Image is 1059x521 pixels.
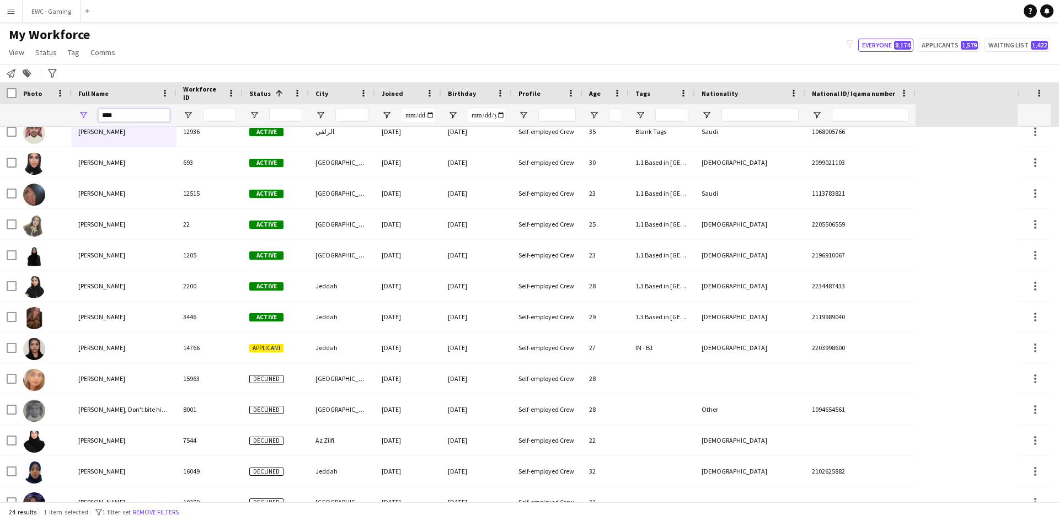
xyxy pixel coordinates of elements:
span: Tags [635,89,650,98]
input: Tags Filter Input [655,109,688,122]
span: 8,174 [894,41,911,50]
img: Heba Alsorani [23,461,45,484]
span: Active [249,128,284,136]
input: Birthday Filter Input [468,109,505,122]
span: 2119989040 [812,313,845,321]
div: Self-employed Crew [512,425,582,455]
div: 33 [582,487,629,517]
span: Active [249,221,284,229]
div: 693 [176,147,243,178]
button: Waiting list1,422 [985,39,1050,52]
button: Open Filter Menu [249,110,259,120]
span: Active [249,190,284,198]
span: Declined [249,498,284,507]
img: Heba Alzubair [23,492,45,514]
img: Abdullah Aldhebaib [23,122,45,144]
button: EWC - Gaming [23,1,81,22]
div: 8001 [176,394,243,425]
div: Saudi [695,116,805,147]
button: Open Filter Menu [382,110,392,120]
div: [DATE] [375,456,441,486]
img: Heba Alattar [23,431,45,453]
div: 22 [582,425,629,455]
img: Heba Ibrahim [23,245,45,267]
div: 2200 [176,271,243,301]
span: Birthday [448,89,476,98]
div: 23 [582,178,629,208]
div: [DATE] [375,116,441,147]
div: Self-employed Crew [512,178,582,208]
app-action-btn: Notify workforce [4,67,18,80]
div: Self-employed Crew [512,240,582,270]
div: [DATE] [375,302,441,332]
div: 30 [582,147,629,178]
input: Profile Filter Input [538,109,576,122]
img: Heba Ali [23,184,45,206]
div: [DEMOGRAPHIC_DATA] [695,425,805,455]
div: [DEMOGRAPHIC_DATA] [695,456,805,486]
div: Self-employed Crew [512,209,582,239]
div: [DATE] [441,147,512,178]
div: 14766 [176,332,243,363]
img: Heba Noor [23,338,45,360]
span: [PERSON_NAME] [78,313,125,321]
div: [GEOGRAPHIC_DATA] [309,240,375,270]
input: Workforce ID Filter Input [203,109,236,122]
div: Self-employed Crew [512,147,582,178]
div: [GEOGRAPHIC_DATA] [309,363,375,394]
button: Open Filter Menu [635,110,645,120]
input: Joined Filter Input [402,109,435,122]
span: Declined [249,406,284,414]
button: Remove filters [131,506,181,518]
div: [GEOGRAPHIC_DATA] [309,394,375,425]
div: [DATE] [441,394,512,425]
div: [DATE] [441,425,512,455]
div: 1205 [176,240,243,270]
div: 1.3 Based in [GEOGRAPHIC_DATA], 2.1 English Level = 1/3 Poor [629,271,695,301]
button: Open Filter Menu [448,110,458,120]
div: [DATE] [441,363,512,394]
div: [DATE] [375,487,441,517]
span: Tag [68,47,79,57]
span: Declined [249,468,284,476]
div: 28 [582,394,629,425]
div: 25 [582,209,629,239]
div: [GEOGRAPHIC_DATA] [309,209,375,239]
div: Other [695,394,805,425]
div: 1.1 Based in [GEOGRAPHIC_DATA], 2.2 English Level = 2/3 Good, Presentable B [629,147,695,178]
input: City Filter Input [335,109,368,122]
div: 1.3 Based in [GEOGRAPHIC_DATA], 2.2 English Level = 2/3 Good, Presentable A [629,302,695,332]
span: Profile [518,89,541,98]
div: [DATE] [441,302,512,332]
div: 29 [582,302,629,332]
span: 2102625882 [812,467,845,475]
span: [PERSON_NAME], Don't bite him Don't bite him [78,405,208,413]
button: Open Filter Menu [812,110,822,120]
div: Jeddah [309,332,375,363]
span: Active [249,282,284,291]
div: [DEMOGRAPHIC_DATA] [695,240,805,270]
button: Open Filter Menu [518,110,528,120]
span: My Workforce [9,26,90,43]
div: Jeddah [309,456,375,486]
div: [DEMOGRAPHIC_DATA] [695,332,805,363]
div: 22 [176,209,243,239]
div: Saudi [695,178,805,208]
span: Nationality [702,89,738,98]
span: [PERSON_NAME] [78,374,125,383]
div: [DEMOGRAPHIC_DATA] [695,209,805,239]
span: Applicant [249,344,284,352]
div: 15963 [176,363,243,394]
img: Fahd Ayyash Heba, Don [23,400,45,422]
div: Self-employed Crew [512,271,582,301]
div: [GEOGRAPHIC_DATA] [309,487,375,517]
app-action-btn: Advanced filters [46,67,59,80]
button: Everyone8,174 [858,39,913,52]
div: 12515 [176,178,243,208]
div: 27 [582,332,629,363]
span: [PERSON_NAME] [78,467,125,475]
div: Jeddah [309,302,375,332]
span: [PERSON_NAME] [78,251,125,259]
div: Blank Tags [629,116,695,147]
div: Self-employed Crew [512,332,582,363]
